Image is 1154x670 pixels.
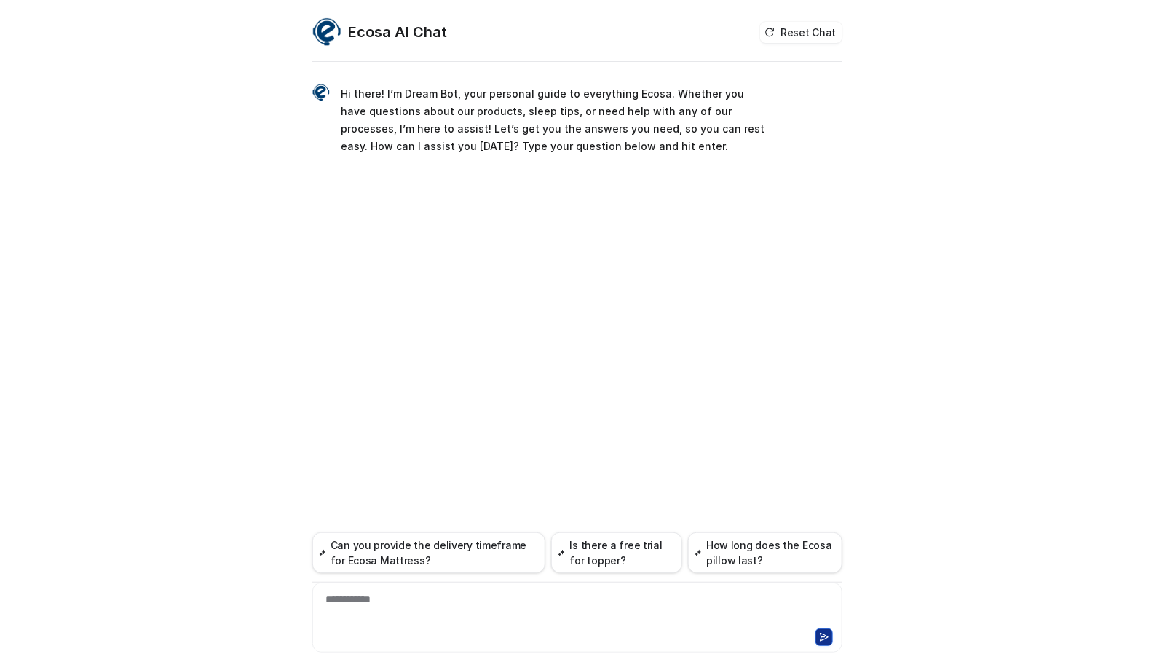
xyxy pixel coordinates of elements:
[349,22,448,42] h2: Ecosa AI Chat
[688,532,842,573] button: How long does the Ecosa pillow last?
[312,84,330,101] img: Widget
[760,22,842,43] button: Reset Chat
[312,17,341,47] img: Widget
[312,532,546,573] button: Can you provide the delivery timeframe for Ecosa Mattress?
[551,532,681,573] button: Is there a free trial for topper?
[341,85,767,155] p: Hi there! I’m Dream Bot, your personal guide to everything Ecosa. Whether you have questions abou...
